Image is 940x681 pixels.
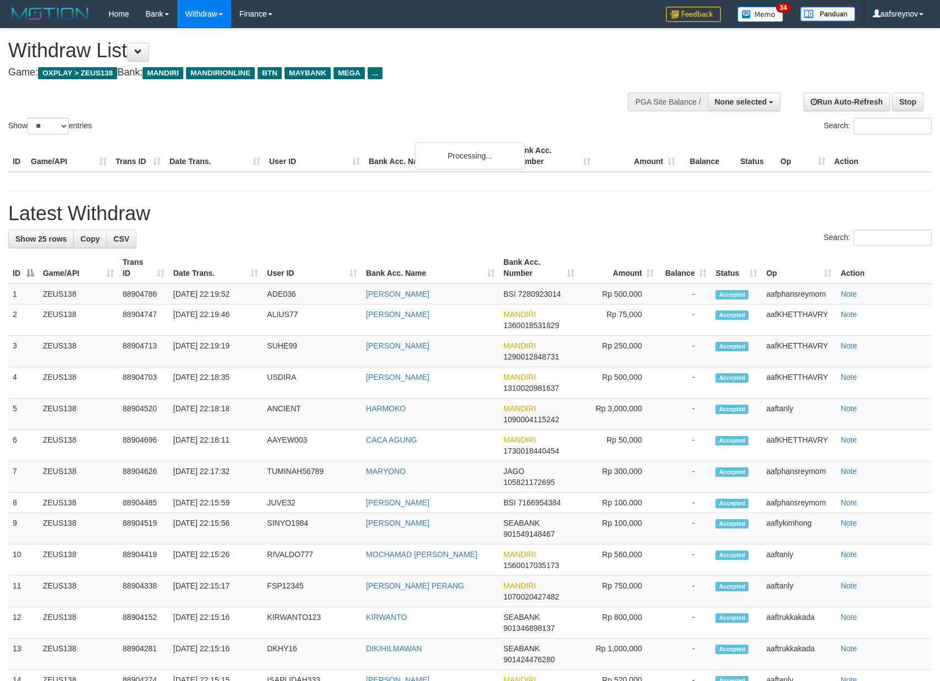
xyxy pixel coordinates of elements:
[39,639,118,670] td: ZEUS138
[579,252,659,284] th: Amount: activate to sort column ascending
[715,436,748,445] span: Accepted
[39,461,118,493] td: ZEUS138
[708,92,781,111] button: None selected
[499,252,579,284] th: Bank Acc. Number: activate to sort column ascending
[8,6,92,22] img: MOTION_logo.png
[762,513,836,544] td: aaflykimhong
[169,461,263,493] td: [DATE] 22:17:32
[715,373,748,383] span: Accepted
[840,404,857,413] a: Note
[658,284,711,304] td: -
[840,290,857,298] a: Note
[658,252,711,284] th: Balance: activate to sort column ascending
[595,140,680,172] th: Amount
[504,644,540,653] span: SEABANK
[762,367,836,399] td: aafKHETTHAVRY
[263,461,362,493] td: TUMINAH56789
[504,384,559,393] span: Copy 1310020981637 to clipboard
[113,235,129,243] span: CSV
[263,304,362,336] td: ALIUS77
[800,7,855,21] img: panduan.png
[579,639,659,670] td: Rp 1,000,000
[39,284,118,304] td: ZEUS138
[504,290,516,298] span: BSI
[504,613,540,622] span: SEABANK
[169,284,263,304] td: [DATE] 22:19:52
[658,576,711,607] td: -
[39,576,118,607] td: ZEUS138
[504,498,516,507] span: BSI
[579,544,659,576] td: Rp 560,000
[840,519,857,527] a: Note
[579,399,659,430] td: Rp 3,000,000
[263,367,362,399] td: USDIRA
[8,367,39,399] td: 4
[8,461,39,493] td: 7
[8,336,39,367] td: 3
[658,461,711,493] td: -
[504,478,555,487] span: Copy 105821172695 to clipboard
[366,435,417,444] a: CACA AGUNG
[186,67,255,79] span: MANDIRIONLINE
[504,467,524,476] span: JAGO
[762,607,836,639] td: aaftrukkakada
[169,639,263,670] td: [DATE] 22:15:16
[762,399,836,430] td: aaftanly
[118,461,169,493] td: 88904626
[504,561,559,570] span: Copy 1560017035173 to clipboard
[776,140,830,172] th: Op
[165,140,265,172] th: Date Trans.
[854,230,932,246] input: Search:
[579,461,659,493] td: Rp 300,000
[73,230,107,248] a: Copy
[169,367,263,399] td: [DATE] 22:18:35
[118,607,169,639] td: 88904152
[118,639,169,670] td: 88904281
[366,519,429,527] a: [PERSON_NAME]
[263,576,362,607] td: FSP12345
[8,304,39,336] td: 2
[169,544,263,576] td: [DATE] 22:15:26
[366,644,422,653] a: DIKIHILMAWAN
[26,140,111,172] th: Game/API
[715,519,748,529] span: Accepted
[169,336,263,367] td: [DATE] 22:19:19
[840,467,857,476] a: Note
[666,7,721,22] img: Feedback.jpg
[762,252,836,284] th: Op: activate to sort column ascending
[762,461,836,493] td: aafphansreymom
[715,342,748,351] span: Accepted
[715,290,748,299] span: Accepted
[263,252,362,284] th: User ID: activate to sort column ascending
[504,519,540,527] span: SEABANK
[118,399,169,430] td: 88904520
[39,399,118,430] td: ZEUS138
[415,142,525,170] div: Processing...
[711,252,762,284] th: Status: activate to sort column ascending
[715,613,748,623] span: Accepted
[106,230,136,248] a: CSV
[715,467,748,477] span: Accepted
[118,493,169,513] td: 88904485
[504,321,559,330] span: Copy 1360018531829 to clipboard
[118,513,169,544] td: 88904519
[579,367,659,399] td: Rp 500,000
[840,613,857,622] a: Note
[510,140,595,172] th: Bank Acc. Number
[118,430,169,461] td: 88904696
[762,639,836,670] td: aaftrukkakada
[836,252,932,284] th: Action
[263,336,362,367] td: SUHE99
[263,284,362,304] td: ADE036
[263,399,362,430] td: ANCIENT
[680,140,736,172] th: Balance
[38,67,117,79] span: OXPLAY > ZEUS138
[8,230,74,248] a: Show 25 rows
[28,118,69,134] select: Showentries
[39,430,118,461] td: ZEUS138
[118,544,169,576] td: 88904419
[8,140,26,172] th: ID
[263,544,362,576] td: RIVALDO777
[8,430,39,461] td: 6
[118,576,169,607] td: 88904338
